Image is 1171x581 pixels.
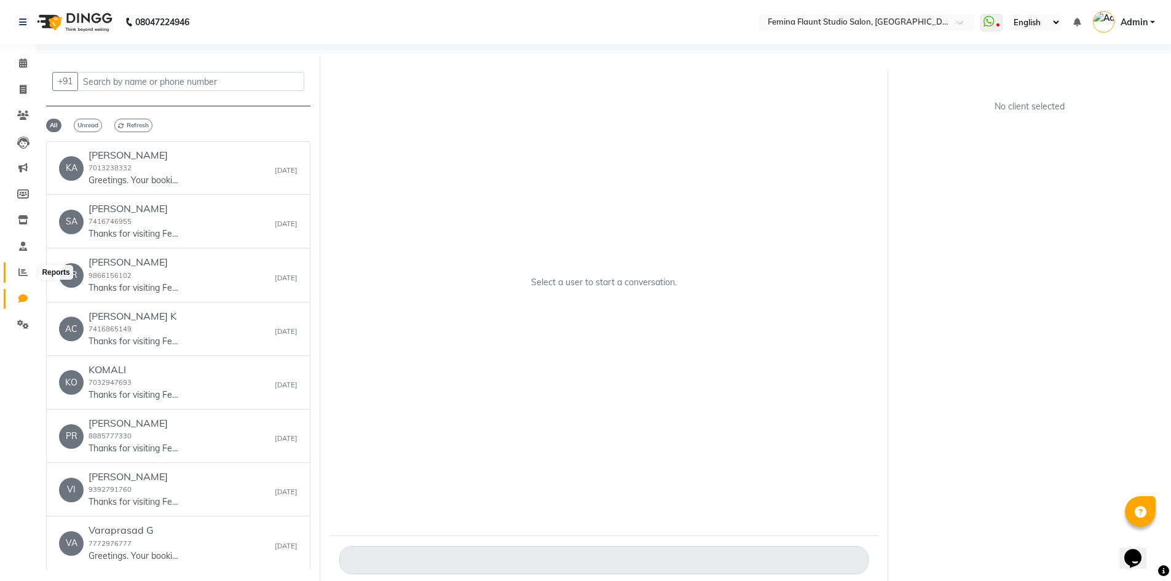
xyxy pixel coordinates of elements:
[275,541,298,551] small: [DATE]
[275,273,298,283] small: [DATE]
[89,282,181,294] p: Thanks for visiting Femina Flaunt Studio Salon. Your bill amount is 1770. Please review us on goo...
[31,5,116,39] img: logo
[89,417,181,429] h6: [PERSON_NAME]
[89,217,132,226] small: 7416746955
[59,210,84,234] div: SA
[275,165,298,176] small: [DATE]
[89,485,132,494] small: 9392791760
[927,100,1132,113] div: No client selected
[59,370,84,395] div: KO
[59,531,84,556] div: VA
[89,432,132,440] small: 8885777330
[89,539,132,548] small: 7772976777
[89,149,181,161] h6: [PERSON_NAME]
[59,156,84,181] div: KA
[59,317,84,341] div: AC
[89,378,132,387] small: 7032947693
[89,442,181,455] p: Thanks for visiting Femina Flaunt Studio Salon. Your bill amount is 2317. Please review us on goo...
[89,310,181,322] h6: [PERSON_NAME] K
[1093,11,1114,33] img: Admin
[89,227,181,240] p: Thanks for visiting Femina Flaunt Studio Salon. Your bill amount is 1062. Please review us on goo...
[89,524,181,536] h6: Varaprasad G
[89,271,132,280] small: 9866156102
[89,550,181,563] p: Greetings. Your booking with Femina Flaunt Studio Salon, [GEOGRAPHIC_DATA] on [DATE] 7:30 pm is c...
[59,478,84,502] div: VI
[275,219,298,229] small: [DATE]
[275,433,298,444] small: [DATE]
[89,364,181,376] h6: KOMALI
[275,326,298,337] small: [DATE]
[1119,532,1159,569] iframe: chat widget
[89,471,181,483] h6: [PERSON_NAME]
[46,119,61,132] span: All
[135,5,189,39] b: 08047224946
[89,256,181,268] h6: [PERSON_NAME]
[74,119,102,132] span: Unread
[89,335,181,348] p: Thanks for visiting Femina Flaunt Studio Salon. Your bill amount is 236. Please review us on goog...
[89,389,181,401] p: Thanks for visiting Femina Flaunt Studio Salon. Your bill amount is 16201.5. Please review us on ...
[89,496,181,508] p: Thanks for visiting Femina Flaunt Studio Salon. Your bill amount is 2950. Please review us on goo...
[531,276,677,289] p: Select a user to start a conversation.
[1121,16,1148,29] span: Admin
[89,203,181,215] h6: [PERSON_NAME]
[59,424,84,449] div: PR
[275,487,298,497] small: [DATE]
[89,164,132,172] small: 7013238332
[52,72,78,91] button: +91
[77,72,304,91] input: Search by name or phone number
[114,119,152,132] span: Refresh
[89,325,132,333] small: 7416865149
[39,265,73,280] div: Reports
[275,380,298,390] small: [DATE]
[89,174,181,187] p: Greetings. Your booking with Femina Flaunt Studio Salon at 5:00 pm is confirmed. Call # [PHONE_NU...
